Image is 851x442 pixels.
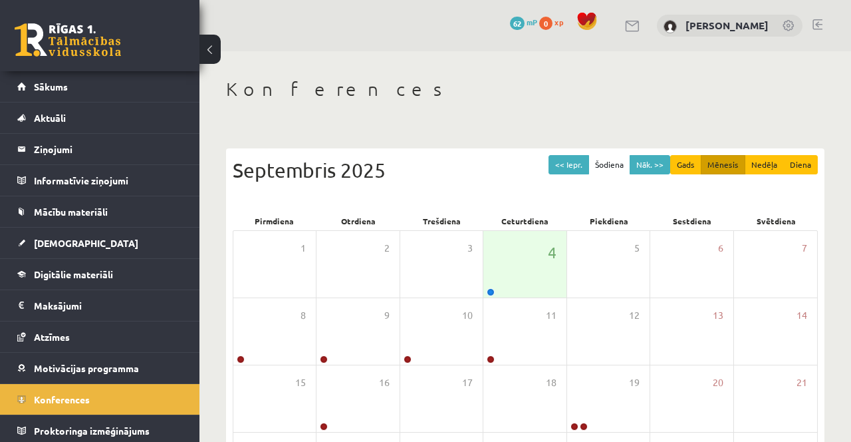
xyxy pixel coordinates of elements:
[17,134,183,164] a: Ziņojumi
[17,259,183,290] a: Digitālie materiāli
[379,375,390,390] span: 16
[651,212,735,230] div: Sestdiena
[384,241,390,256] span: 2
[17,71,183,102] a: Sākums
[796,308,807,323] span: 14
[713,308,723,323] span: 13
[546,308,556,323] span: 11
[630,155,670,174] button: Nāk. >>
[745,155,784,174] button: Nedēļa
[510,17,537,27] a: 62 mP
[629,308,640,323] span: 12
[17,196,183,227] a: Mācību materiāli
[17,384,183,415] a: Konferences
[510,17,525,30] span: 62
[802,241,807,256] span: 7
[34,331,70,343] span: Atzīmes
[713,375,723,390] span: 20
[462,308,473,323] span: 10
[17,228,183,258] a: [DEMOGRAPHIC_DATA]
[15,23,121,57] a: Rīgas 1. Tālmācības vidusskola
[548,155,589,174] button: << Iepr.
[34,81,68,93] span: Sākums
[34,290,183,321] legend: Maksājumi
[588,155,630,174] button: Šodiena
[34,206,108,218] span: Mācību materiāli
[701,155,745,174] button: Mēnesis
[796,375,807,390] span: 21
[527,17,537,27] span: mP
[301,241,306,256] span: 1
[554,17,563,27] span: xp
[34,425,150,437] span: Proktoringa izmēģinājums
[462,375,473,390] span: 17
[634,241,640,256] span: 5
[548,241,556,264] span: 4
[301,308,306,323] span: 8
[233,155,818,185] div: Septembris 2025
[17,322,183,352] a: Atzīmes
[664,20,677,33] img: Luīze Vasiļjeva
[685,19,769,32] a: [PERSON_NAME]
[34,393,90,405] span: Konferences
[233,212,316,230] div: Pirmdiena
[384,308,390,323] span: 9
[17,290,183,321] a: Maksājumi
[629,375,640,390] span: 19
[34,134,183,164] legend: Ziņojumi
[400,212,483,230] div: Trešdiena
[567,212,651,230] div: Piekdiena
[34,237,138,249] span: [DEMOGRAPHIC_DATA]
[718,241,723,256] span: 6
[226,78,824,101] h1: Konferences
[17,165,183,196] a: Informatīvie ziņojumi
[467,241,473,256] span: 3
[734,212,818,230] div: Svētdiena
[316,212,400,230] div: Otrdiena
[539,17,570,27] a: 0 xp
[539,17,552,30] span: 0
[34,362,139,374] span: Motivācijas programma
[17,353,183,383] a: Motivācijas programma
[483,212,567,230] div: Ceturtdiena
[670,155,701,174] button: Gads
[34,268,113,280] span: Digitālie materiāli
[17,103,183,133] a: Aktuāli
[546,375,556,390] span: 18
[783,155,818,174] button: Diena
[295,375,306,390] span: 15
[34,112,66,124] span: Aktuāli
[34,165,183,196] legend: Informatīvie ziņojumi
